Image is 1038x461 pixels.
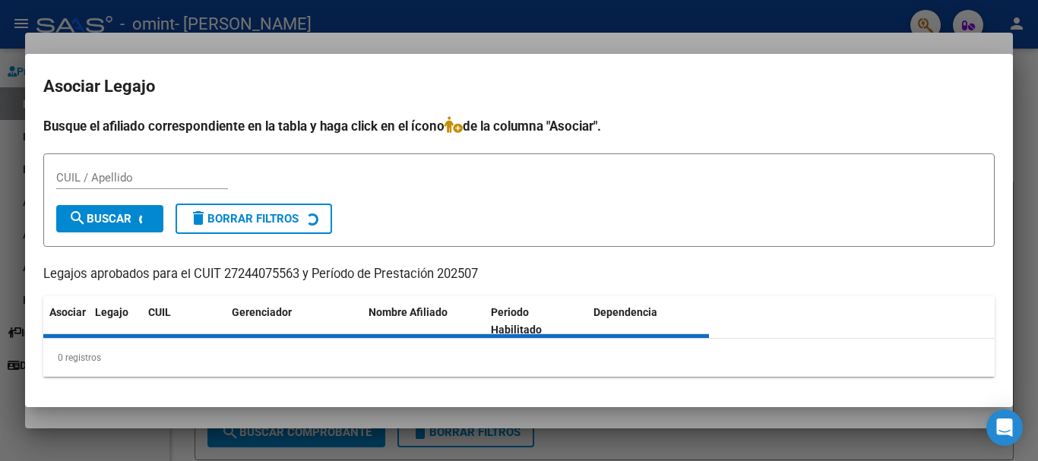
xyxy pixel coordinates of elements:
button: Borrar Filtros [176,204,332,234]
datatable-header-cell: Legajo [89,296,142,346]
mat-icon: search [68,209,87,227]
datatable-header-cell: Dependencia [587,296,710,346]
span: CUIL [148,306,171,318]
datatable-header-cell: Periodo Habilitado [485,296,587,346]
datatable-header-cell: CUIL [142,296,226,346]
div: 0 registros [43,339,995,377]
span: Periodo Habilitado [491,306,542,336]
mat-icon: delete [189,209,207,227]
span: Nombre Afiliado [369,306,448,318]
span: Dependencia [593,306,657,318]
span: Asociar [49,306,86,318]
span: Gerenciador [232,306,292,318]
span: Borrar Filtros [189,212,299,226]
div: Open Intercom Messenger [986,409,1023,446]
h4: Busque el afiliado correspondiente en la tabla y haga click en el ícono de la columna "Asociar". [43,116,995,136]
datatable-header-cell: Asociar [43,296,89,346]
span: Legajo [95,306,128,318]
datatable-header-cell: Gerenciador [226,296,362,346]
h2: Asociar Legajo [43,72,995,101]
p: Legajos aprobados para el CUIT 27244075563 y Período de Prestación 202507 [43,265,995,284]
button: Buscar [56,205,163,232]
span: Buscar [68,212,131,226]
datatable-header-cell: Nombre Afiliado [362,296,485,346]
